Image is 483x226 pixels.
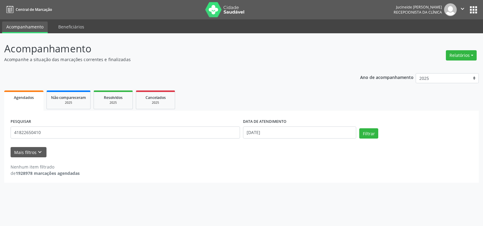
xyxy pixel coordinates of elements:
img: img [444,3,457,16]
span: Cancelados [146,95,166,100]
strong: 1928978 marcações agendadas [16,170,80,176]
span: Não compareceram [51,95,86,100]
button: Mais filtroskeyboard_arrow_down [11,147,46,158]
span: Resolvidos [104,95,123,100]
a: Beneficiários [54,21,88,32]
div: Nenhum item filtrado [11,164,80,170]
button:  [457,3,468,16]
input: Nome, código do beneficiário ou CPF [11,126,240,139]
label: DATA DE ATENDIMENTO [243,117,286,126]
div: 2025 [140,100,171,105]
button: Relatórios [446,50,477,61]
span: Central de Marcação [16,7,52,12]
label: PESQUISAR [11,117,31,126]
input: Selecione um intervalo [243,126,356,139]
div: 2025 [51,100,86,105]
i: keyboard_arrow_down [37,149,43,156]
button: Filtrar [359,128,378,139]
a: Central de Marcação [4,5,52,15]
div: 2025 [98,100,128,105]
span: Agendados [14,95,34,100]
div: Jucineide [PERSON_NAME] [394,5,442,10]
p: Acompanhamento [4,41,336,56]
button: apps [468,5,479,15]
span: Recepcionista da clínica [394,10,442,15]
a: Acompanhamento [2,21,48,33]
div: de [11,170,80,176]
p: Ano de acompanhamento [360,73,414,81]
p: Acompanhe a situação das marcações correntes e finalizadas [4,56,336,63]
i:  [459,5,466,12]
